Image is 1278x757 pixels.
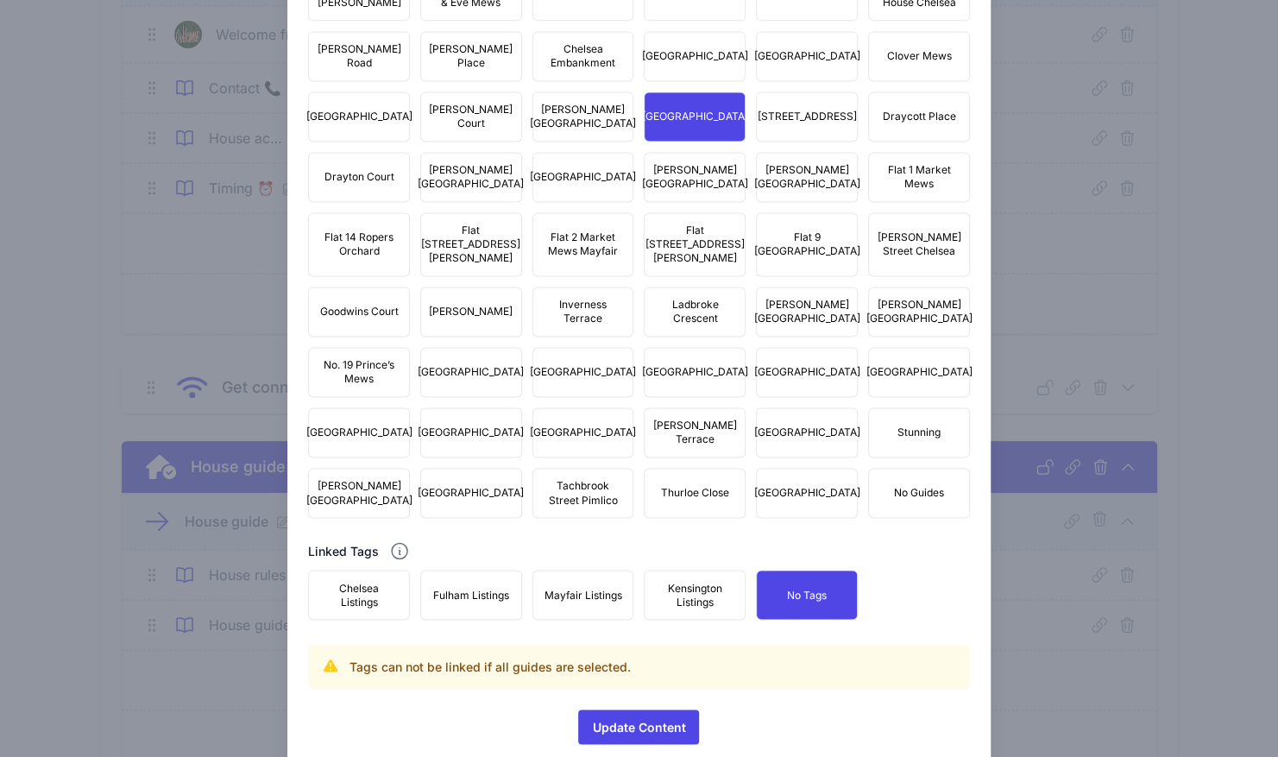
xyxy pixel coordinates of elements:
[886,49,951,63] span: Clover Mews
[318,42,401,70] span: [PERSON_NAME] Road
[420,212,522,276] button: Flat [STREET_ADDRESS][PERSON_NAME]
[532,212,634,276] button: Flat 2 Market Mews Mayfair
[429,305,513,319] span: [PERSON_NAME]
[787,588,827,602] span: No Tags
[754,426,860,439] span: [GEOGRAPHIC_DATA]
[320,305,399,319] span: Goodwins Court
[324,170,394,184] span: Drayton Court
[306,426,412,439] span: [GEOGRAPHIC_DATA]
[308,407,410,457] button: [GEOGRAPHIC_DATA]
[530,170,636,184] span: [GEOGRAPHIC_DATA]
[532,91,634,142] button: [PERSON_NAME][GEOGRAPHIC_DATA]
[532,570,634,620] button: Mayfair Listings
[349,658,631,675] h3: Tags can not be linked if all guides are selected.
[866,298,972,325] span: [PERSON_NAME][GEOGRAPHIC_DATA]
[655,581,734,609] span: Kensington Listings
[532,407,634,457] button: [GEOGRAPHIC_DATA]
[644,287,746,337] button: Ladbroke Crescent
[420,91,522,142] button: [PERSON_NAME] Court
[530,365,636,379] span: [GEOGRAPHIC_DATA]
[644,347,746,397] button: [GEOGRAPHIC_DATA]
[879,163,959,191] span: Flat 1 Market Mews
[756,570,858,620] button: No Tags
[756,31,858,81] button: [GEOGRAPHIC_DATA]
[756,152,858,202] button: [PERSON_NAME][GEOGRAPHIC_DATA]
[420,152,522,202] button: [PERSON_NAME][GEOGRAPHIC_DATA]
[544,230,623,258] span: Flat 2 Market Mews Mayfair
[894,486,944,500] span: No Guides
[544,479,623,507] span: Tachbrook Street Pimlico
[866,365,972,379] span: [GEOGRAPHIC_DATA]
[532,347,634,397] button: [GEOGRAPHIC_DATA]
[429,42,513,70] span: [PERSON_NAME] Place
[756,347,858,397] button: [GEOGRAPHIC_DATA]
[319,358,399,386] span: No. 19 Prince’s Mews
[532,31,634,81] button: Chelsea Embankment
[868,152,970,202] button: Flat 1 Market Mews
[308,468,410,518] button: [PERSON_NAME][GEOGRAPHIC_DATA]
[868,347,970,397] button: [GEOGRAPHIC_DATA]
[421,224,520,265] span: Flat [STREET_ADDRESS][PERSON_NAME]
[544,298,623,325] span: Inverness Terrace
[653,419,737,446] span: [PERSON_NAME] Terrace
[578,710,699,744] button: Update Content
[418,365,524,379] span: [GEOGRAPHIC_DATA]
[545,588,622,602] span: Mayfair Listings
[308,212,410,276] button: Flat 14 Ropers Orchard
[754,298,860,325] span: [PERSON_NAME][GEOGRAPHIC_DATA]
[754,486,860,500] span: [GEOGRAPHIC_DATA]
[644,212,746,276] button: Flat [STREET_ADDRESS][PERSON_NAME]
[308,287,410,337] button: Goodwins Court
[308,347,410,397] button: No. 19 Prince’s Mews
[642,365,748,379] span: [GEOGRAPHIC_DATA]
[868,287,970,337] button: [PERSON_NAME][GEOGRAPHIC_DATA]
[756,468,858,518] button: [GEOGRAPHIC_DATA]
[420,347,522,397] button: [GEOGRAPHIC_DATA]
[756,212,858,276] button: Flat 9 [GEOGRAPHIC_DATA]
[308,539,410,563] h2: Linked Tags
[661,486,729,500] span: Thurloe Close
[429,103,513,130] span: [PERSON_NAME] Court
[308,91,410,142] button: [GEOGRAPHIC_DATA]
[306,479,412,507] span: [PERSON_NAME][GEOGRAPHIC_DATA]
[754,163,860,191] span: [PERSON_NAME][GEOGRAPHIC_DATA]
[644,91,746,142] button: [GEOGRAPHIC_DATA]
[420,31,522,81] button: [PERSON_NAME] Place
[897,426,941,439] span: Stunning
[754,230,860,258] span: Flat 9 [GEOGRAPHIC_DATA]
[868,212,970,276] button: [PERSON_NAME] Street Chelsea
[644,468,746,518] button: Thurloe Close
[308,31,410,81] button: [PERSON_NAME] Road
[868,31,970,81] button: Clover Mews
[642,163,748,191] span: [PERSON_NAME][GEOGRAPHIC_DATA]
[319,230,399,258] span: Flat 14 Ropers Orchard
[420,407,522,457] button: [GEOGRAPHIC_DATA]
[420,570,522,620] button: Fulham Listings
[592,710,685,744] span: Update Content
[754,49,860,63] span: [GEOGRAPHIC_DATA]
[532,152,634,202] button: [GEOGRAPHIC_DATA]
[308,570,410,620] button: Chelsea Listings
[756,407,858,457] button: [GEOGRAPHIC_DATA]
[420,287,522,337] button: [PERSON_NAME]
[868,91,970,142] button: Draycott Place
[532,287,634,337] button: Inverness Terrace
[418,426,524,439] span: [GEOGRAPHIC_DATA]
[644,407,746,457] button: [PERSON_NAME] Terrace
[433,588,509,602] span: Fulham Listings
[530,103,636,130] span: [PERSON_NAME][GEOGRAPHIC_DATA]
[868,468,970,518] button: No Guides
[754,365,860,379] span: [GEOGRAPHIC_DATA]
[418,486,524,500] span: [GEOGRAPHIC_DATA]
[877,230,960,258] span: [PERSON_NAME] Street Chelsea
[882,110,955,123] span: Draycott Place
[544,42,623,70] span: Chelsea Embankment
[868,407,970,457] button: Stunning
[644,152,746,202] button: [PERSON_NAME][GEOGRAPHIC_DATA]
[756,91,858,142] button: [STREET_ADDRESS]
[418,163,524,191] span: [PERSON_NAME][GEOGRAPHIC_DATA]
[644,570,746,620] button: Kensington Listings
[308,152,410,202] button: Drayton Court
[642,110,748,123] span: [GEOGRAPHIC_DATA]
[756,287,858,337] button: [PERSON_NAME][GEOGRAPHIC_DATA]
